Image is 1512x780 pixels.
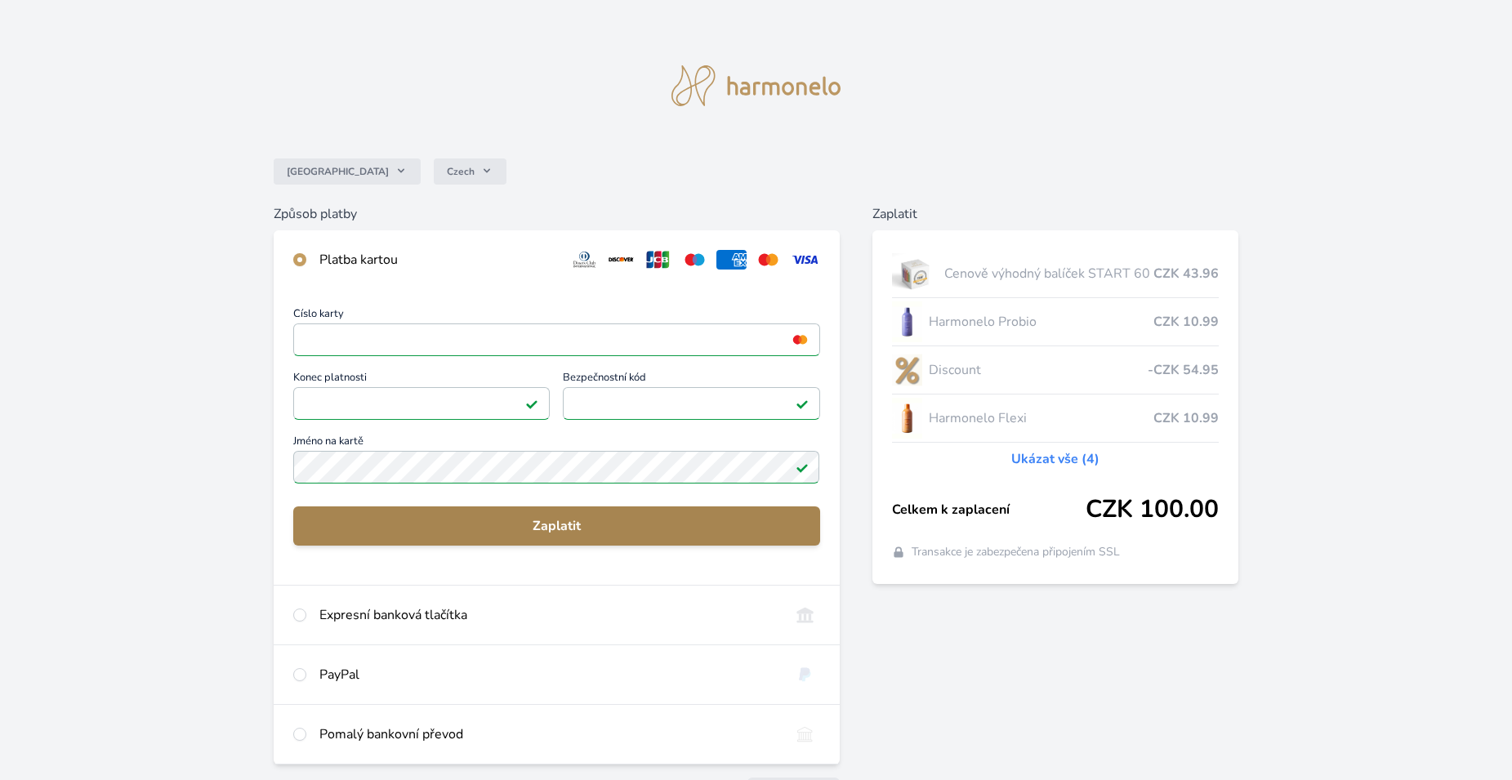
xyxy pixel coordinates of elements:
img: onlineBanking_CZ.svg [790,605,820,625]
h6: Způsob platby [274,204,839,224]
span: CZK 10.99 [1153,408,1219,428]
img: Platné pole [796,461,809,474]
img: bankTransfer_IBAN.svg [790,724,820,744]
span: CZK 100.00 [1086,495,1219,524]
span: Zaplatit [306,516,806,536]
div: PayPal [319,665,776,684]
span: CZK 10.99 [1153,312,1219,332]
img: maestro.svg [680,250,710,270]
button: [GEOGRAPHIC_DATA] [274,158,421,185]
span: Discount [929,360,1147,380]
img: start.jpg [892,253,939,294]
iframe: Iframe pro datum vypršení platnosti [301,392,542,415]
span: Bezpečnostní kód [563,372,819,387]
span: Číslo karty [293,309,819,323]
img: discount-lo.png [892,350,923,390]
a: Ukázat vše (4) [1011,449,1099,469]
iframe: Iframe pro bezpečnostní kód [570,392,812,415]
img: amex.svg [716,250,747,270]
div: Expresní banková tlačítka [319,605,776,625]
img: paypal.svg [790,665,820,684]
input: Jméno na kartěPlatné pole [293,451,819,484]
iframe: Iframe pro číslo karty [301,328,812,351]
div: Pomalý bankovní převod [319,724,776,744]
img: jcb.svg [643,250,673,270]
span: Cenově výhodný balíček START 60 [944,264,1153,283]
img: mc.svg [753,250,783,270]
img: discover.svg [606,250,636,270]
span: -CZK 54.95 [1148,360,1219,380]
span: Transakce je zabezpečena připojením SSL [912,544,1120,560]
span: Harmonelo Flexi [929,408,1153,428]
img: CLEAN_PROBIO_se_stinem_x-lo.jpg [892,301,923,342]
span: [GEOGRAPHIC_DATA] [287,165,389,178]
span: Celkem k zaplacení [892,500,1086,519]
button: Czech [434,158,506,185]
h6: Zaplatit [872,204,1238,224]
button: Zaplatit [293,506,819,546]
span: CZK 43.96 [1153,264,1219,283]
img: mc [789,332,811,347]
span: Harmonelo Probio [929,312,1153,332]
span: Konec platnosti [293,372,550,387]
img: Platné pole [525,397,538,410]
img: logo.svg [671,65,841,106]
div: Platba kartou [319,250,556,270]
span: Czech [447,165,475,178]
img: visa.svg [790,250,820,270]
img: CLEAN_FLEXI_se_stinem_x-hi_(1)-lo.jpg [892,398,923,439]
img: diners.svg [569,250,600,270]
span: Jméno na kartě [293,436,819,451]
img: Platné pole [796,397,809,410]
